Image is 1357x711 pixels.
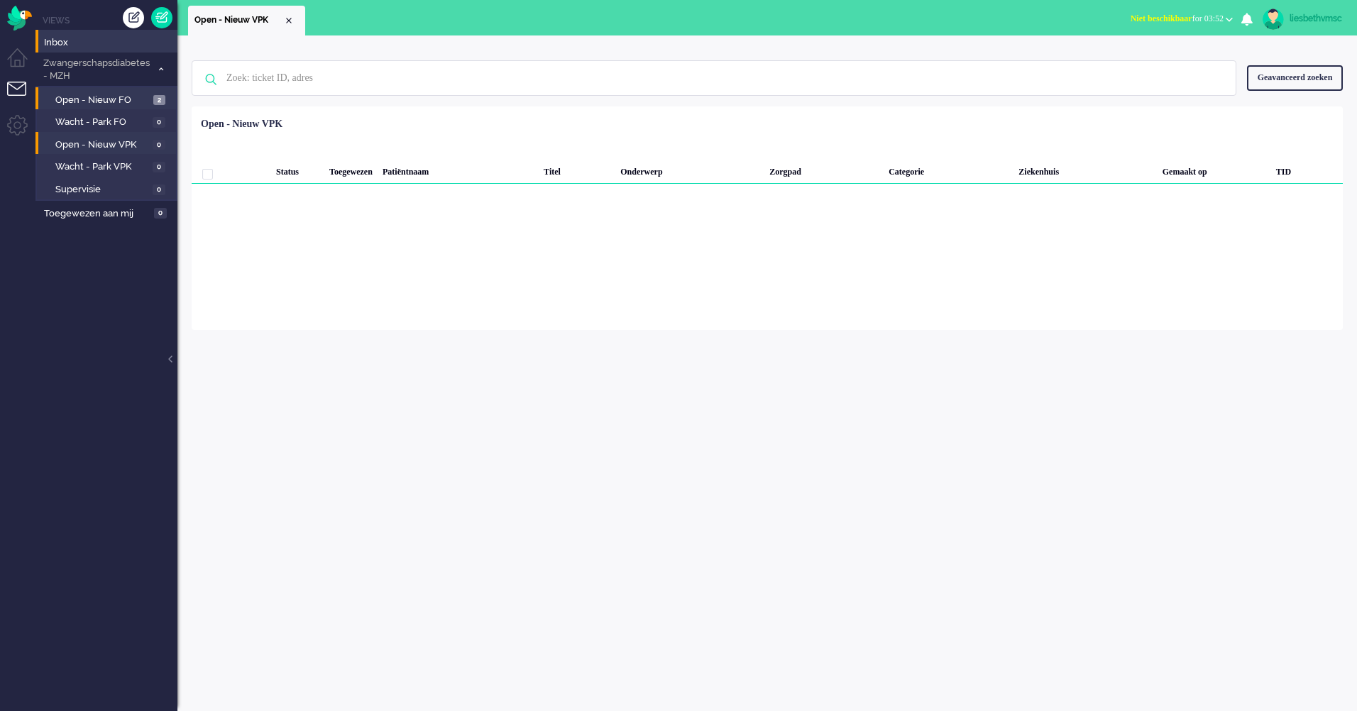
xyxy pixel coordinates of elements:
span: 0 [153,184,165,195]
span: Supervisie [55,183,149,197]
span: 0 [153,162,165,172]
a: Wacht - Park VPK 0 [41,158,176,174]
span: Zwangerschapsdiabetes - MZH [41,57,151,83]
span: 2 [153,95,165,106]
a: liesbethvmsc [1260,9,1343,30]
div: Close tab [283,15,295,26]
input: Zoek: ticket ID, adres [216,61,1216,95]
span: 0 [153,140,165,150]
button: Niet beschikbaarfor 03:52 [1122,9,1241,29]
a: Wacht - Park FO 0 [41,114,176,129]
span: Toegewezen aan mij [44,207,150,221]
img: avatar [1263,9,1284,30]
img: ic-search-icon.svg [192,61,229,98]
span: Wacht - Park FO [55,116,149,129]
a: Supervisie 0 [41,181,176,197]
img: flow_omnibird.svg [7,6,32,31]
div: TID [1271,155,1343,184]
div: Creëer ticket [123,7,144,28]
div: liesbethvmsc [1290,11,1343,26]
div: Patiëntnaam [378,155,539,184]
div: Status [271,155,324,184]
div: Gemaakt op [1158,155,1271,184]
span: Open - Nieuw VPK [55,138,149,152]
div: Ziekenhuis [1013,155,1157,184]
a: Inbox [41,34,177,50]
span: for 03:52 [1131,13,1224,23]
a: Toegewezen aan mij 0 [41,205,177,221]
div: Categorie [884,155,1013,184]
span: Wacht - Park VPK [55,160,149,174]
span: Open - Nieuw VPK [194,14,283,26]
a: Quick Ticket [151,7,172,28]
span: Niet beschikbaar [1131,13,1192,23]
li: View [188,6,305,35]
span: Open - Nieuw FO [55,94,150,107]
div: Toegewezen [324,155,378,184]
span: 0 [154,208,167,219]
li: Dashboard menu [7,48,39,80]
a: Open - Nieuw FO 2 [41,92,176,107]
div: Zorgpad [764,155,884,184]
li: Admin menu [7,115,39,147]
a: Omnidesk [7,9,32,20]
li: Tickets menu [7,82,39,114]
div: Onderwerp [615,155,764,184]
li: Niet beschikbaarfor 03:52 [1122,4,1241,35]
span: 0 [153,117,165,128]
div: Titel [539,155,615,184]
span: Inbox [44,36,177,50]
div: Geavanceerd zoeken [1247,65,1343,90]
li: Views [43,14,177,26]
a: Open - Nieuw VPK 0 [41,136,176,152]
div: Open - Nieuw VPK [201,117,282,131]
